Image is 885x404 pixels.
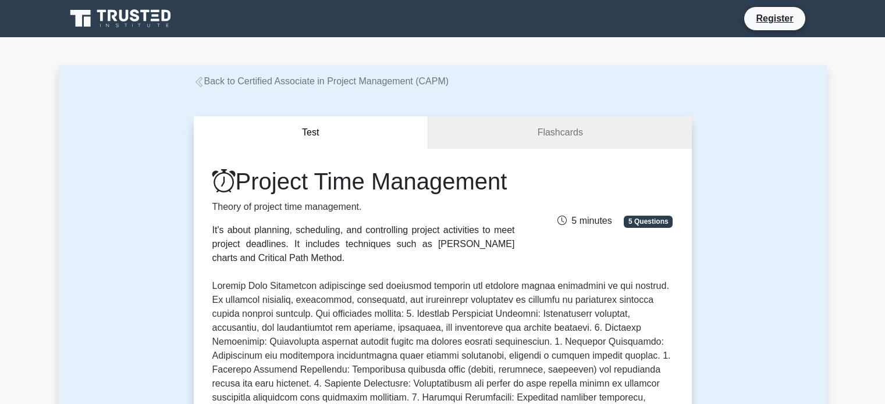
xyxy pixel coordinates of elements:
[194,116,429,149] button: Test
[194,76,449,86] a: Back to Certified Associate in Project Management (CAPM)
[212,167,515,195] h1: Project Time Management
[428,116,691,149] a: Flashcards
[557,216,612,226] span: 5 minutes
[212,223,515,265] div: It's about planning, scheduling, and controlling project activities to meet project deadlines. It...
[212,200,515,214] p: Theory of project time management.
[749,11,800,26] a: Register
[624,216,673,227] span: 5 Questions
